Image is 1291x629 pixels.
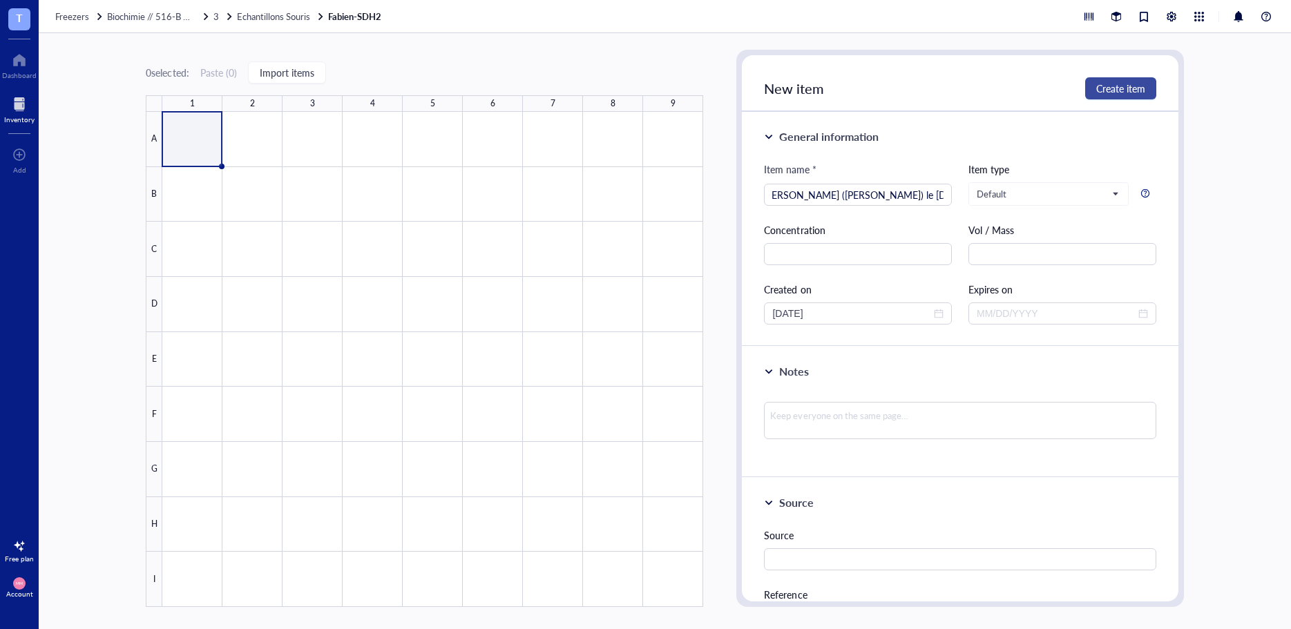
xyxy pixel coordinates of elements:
[260,67,314,78] span: Import items
[764,282,952,297] div: Created on
[551,95,555,112] div: 7
[146,222,162,277] div: C
[55,10,89,23] span: Freezers
[772,306,931,321] input: MM/DD/YYYY
[968,222,1156,238] div: Vol / Mass
[4,93,35,124] a: Inventory
[779,128,879,145] div: General information
[671,95,676,112] div: 9
[977,306,1136,321] input: MM/DD/YYYY
[779,494,814,511] div: Source
[764,79,824,98] span: New item
[13,166,26,174] div: Add
[764,162,816,177] div: Item name
[968,282,1156,297] div: Expires on
[237,10,310,23] span: Echantillons Souris
[248,61,326,84] button: Import items
[107,10,211,23] a: Biochimie // 516-B > 5ème
[146,65,189,80] div: 0 selected:
[107,10,213,23] span: Biochimie // 516-B > 5ème
[146,497,162,552] div: H
[977,188,1118,200] span: Default
[370,95,375,112] div: 4
[779,363,809,380] div: Notes
[764,587,1156,602] div: Reference
[146,112,162,167] div: A
[16,581,22,586] span: MM
[968,162,1156,177] div: Item type
[55,10,104,23] a: Freezers
[611,95,615,112] div: 8
[764,222,952,238] div: Concentration
[430,95,435,112] div: 5
[5,554,34,563] div: Free plan
[146,552,162,607] div: I
[2,49,37,79] a: Dashboard
[4,115,35,124] div: Inventory
[764,528,1156,543] div: Source
[200,61,237,84] button: Paste (0)
[146,332,162,387] div: E
[146,277,162,332] div: D
[490,95,495,112] div: 6
[146,442,162,497] div: G
[213,10,219,23] span: 3
[1085,77,1156,99] button: Create item
[250,95,255,112] div: 2
[190,95,195,112] div: 1
[6,590,33,598] div: Account
[1096,83,1145,94] span: Create item
[328,10,384,23] a: Fabien-SDH2
[146,167,162,222] div: B
[16,9,23,26] span: T
[213,10,325,23] a: 3Echantillons Souris
[310,95,315,112] div: 3
[2,71,37,79] div: Dashboard
[146,387,162,442] div: F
